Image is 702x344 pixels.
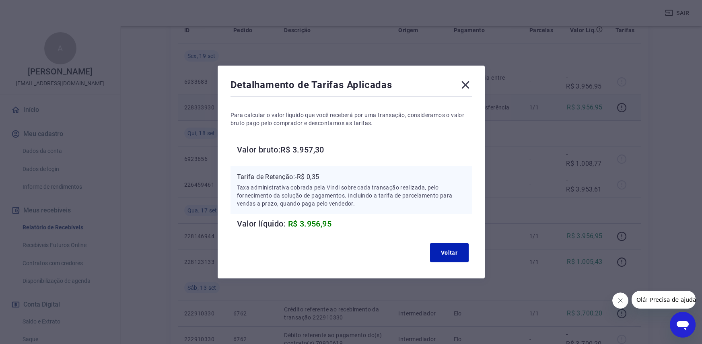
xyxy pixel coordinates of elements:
[612,293,628,309] iframe: Fechar mensagem
[5,6,68,12] span: Olá! Precisa de ajuda?
[231,111,472,127] p: Para calcular o valor líquido que você receberá por uma transação, consideramos o valor bruto pag...
[632,291,696,309] iframe: Mensagem da empresa
[231,78,472,95] div: Detalhamento de Tarifas Aplicadas
[237,217,472,230] h6: Valor líquido:
[430,243,469,262] button: Voltar
[670,312,696,338] iframe: Botão para abrir a janela de mensagens
[288,219,331,229] span: R$ 3.956,95
[237,183,465,208] p: Taxa administrativa cobrada pela Vindi sobre cada transação realizada, pelo fornecimento da soluç...
[237,172,465,182] p: Tarifa de Retenção: -R$ 0,35
[237,143,472,156] h6: Valor bruto: R$ 3.957,30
